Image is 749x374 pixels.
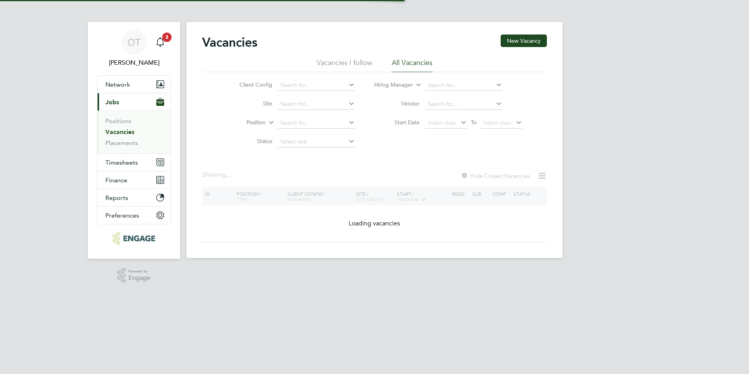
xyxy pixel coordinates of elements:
[278,136,355,147] input: Select one
[98,76,170,93] button: Network
[105,194,128,202] span: Reports
[127,37,141,47] span: OT
[98,111,170,153] div: Jobs
[105,176,127,184] span: Finance
[88,22,180,259] nav: Main navigation
[98,207,170,224] button: Preferences
[428,119,456,126] span: Select date
[221,119,266,127] label: Position
[105,98,119,106] span: Jobs
[425,80,502,91] input: Search for...
[105,117,131,125] a: Positions
[97,30,171,67] a: OT[PERSON_NAME]
[113,232,155,245] img: huntereducation-logo-retina.png
[461,172,530,180] label: Hide Closed Vacancies
[469,117,479,127] span: To
[278,80,355,91] input: Search for...
[105,139,138,147] a: Placements
[425,99,502,110] input: Search for...
[278,118,355,129] input: Search for...
[128,275,150,281] span: Engage
[227,100,272,107] label: Site
[162,33,172,42] span: 3
[227,138,272,145] label: Status
[483,119,511,126] span: Select date
[105,159,138,166] span: Timesheets
[501,34,547,47] button: New Vacancy
[98,93,170,111] button: Jobs
[105,128,134,136] a: Vacancies
[202,171,233,179] div: Showing
[97,232,171,245] a: Go to home page
[105,212,139,219] span: Preferences
[105,81,130,88] span: Network
[98,154,170,171] button: Timesheets
[226,171,231,179] span: ...
[202,34,257,50] h2: Vacancies
[152,30,168,55] a: 3
[278,99,355,110] input: Search for...
[98,189,170,206] button: Reports
[227,81,272,88] label: Client Config
[368,81,413,89] label: Hiring Manager
[97,58,171,67] span: Olivia Triassi
[98,171,170,189] button: Finance
[374,100,420,107] label: Vendor
[374,119,420,126] label: Start Date
[128,268,150,275] span: Powered by
[118,268,151,283] a: Powered byEngage
[317,58,372,72] li: Vacancies I follow
[392,58,432,72] li: All Vacancies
